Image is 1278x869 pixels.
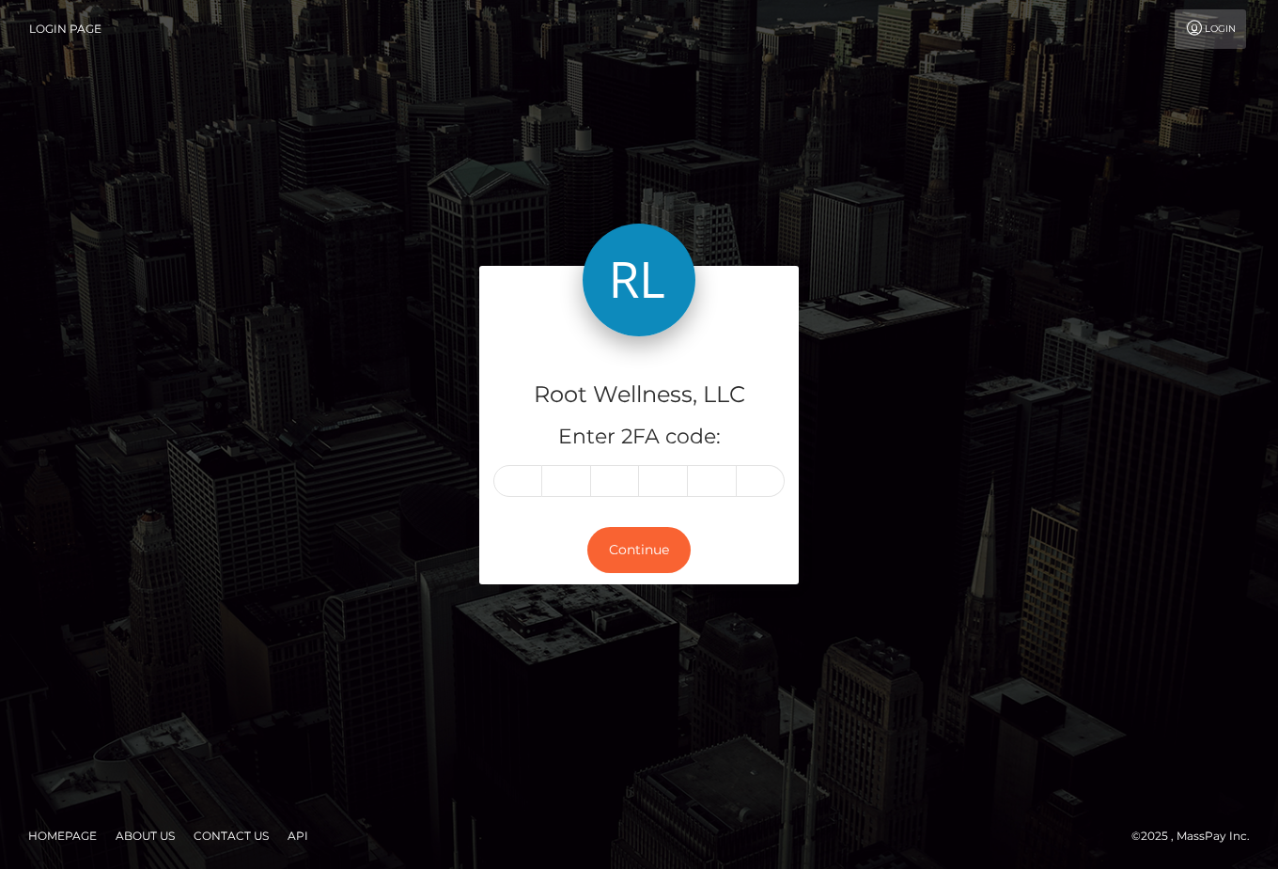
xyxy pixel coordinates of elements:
[587,527,691,573] button: Continue
[493,423,785,452] h5: Enter 2FA code:
[583,224,695,336] img: Root Wellness, LLC
[186,821,276,850] a: Contact Us
[29,9,101,49] a: Login Page
[1175,9,1246,49] a: Login
[280,821,316,850] a: API
[493,379,785,411] h4: Root Wellness, LLC
[1131,826,1264,846] div: © 2025 , MassPay Inc.
[21,821,104,850] a: Homepage
[108,821,182,850] a: About Us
